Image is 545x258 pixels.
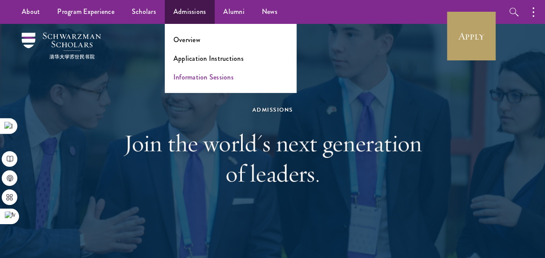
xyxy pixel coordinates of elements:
[447,12,496,60] a: Apply
[22,33,101,59] img: Schwarzman Scholars
[173,53,244,63] a: Application Instructions
[173,35,200,45] a: Overview
[173,72,234,82] a: Information Sessions
[123,105,422,115] div: Admissions
[123,128,422,189] h1: Join the world's next generation of leaders.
